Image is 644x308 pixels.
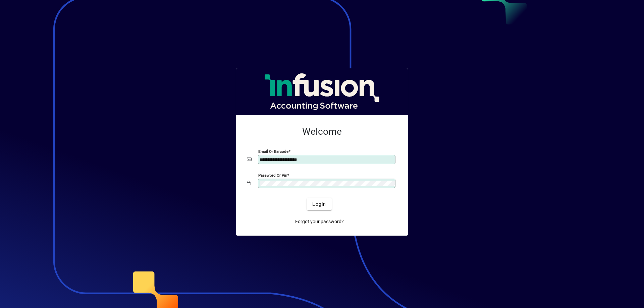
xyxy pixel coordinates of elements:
[247,126,397,137] h2: Welcome
[258,173,287,178] mat-label: Password or Pin
[312,201,326,208] span: Login
[258,149,288,154] mat-label: Email or Barcode
[295,218,344,225] span: Forgot your password?
[307,198,331,210] button: Login
[292,215,346,228] a: Forgot your password?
